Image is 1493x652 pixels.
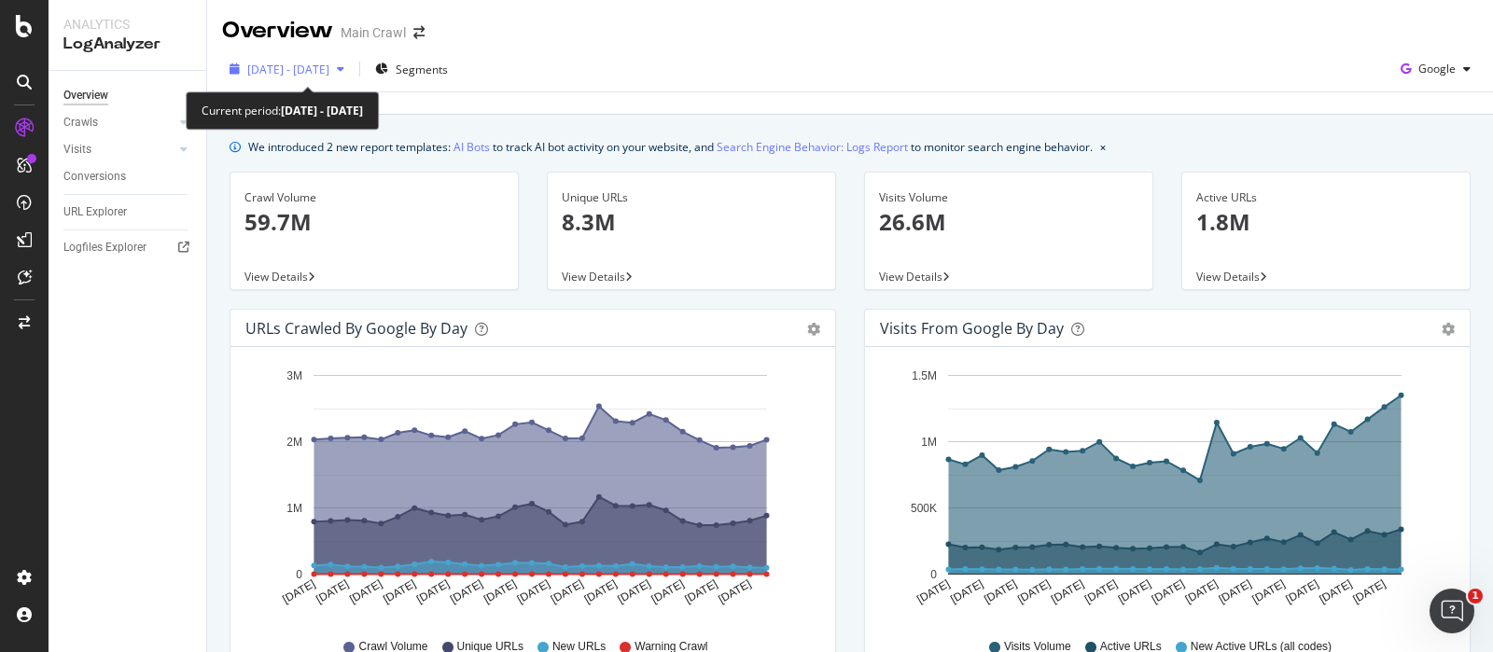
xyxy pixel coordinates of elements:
a: Logfiles Explorer [63,238,193,257]
svg: A chart. [880,362,1446,621]
text: [DATE] [515,577,552,606]
button: [DATE] - [DATE] [222,54,352,84]
text: 1M [921,436,937,449]
text: [DATE] [1082,577,1120,606]
a: Visits [63,140,174,160]
div: Visits [63,140,91,160]
div: gear [1442,323,1455,336]
text: [DATE] [1250,577,1288,606]
text: [DATE] [1217,577,1254,606]
text: 1M [286,502,302,515]
text: [DATE] [1015,577,1053,606]
text: 500K [911,502,937,515]
text: [DATE] [616,577,653,606]
a: URL Explorer [63,202,193,222]
a: Overview [63,86,193,105]
text: [DATE] [1049,577,1086,606]
div: Logfiles Explorer [63,238,147,257]
div: Main Crawl [341,23,406,42]
div: Analytics [63,15,191,34]
div: Crawls [63,113,98,132]
a: Conversions [63,167,193,187]
div: Overview [222,15,333,47]
span: [DATE] - [DATE] [247,62,329,77]
p: 26.6M [879,206,1138,238]
div: Unique URLs [562,189,821,206]
text: [DATE] [549,577,586,606]
div: We introduced 2 new report templates: to track AI bot activity on your website, and to monitor se... [248,137,1093,157]
text: [DATE] [1150,577,1187,606]
span: 1 [1468,589,1483,603]
text: [DATE] [649,577,687,606]
span: View Details [1196,269,1260,284]
iframe: Intercom live chat [1430,589,1474,633]
text: 3M [286,369,302,382]
text: [DATE] [914,577,952,606]
a: Crawls [63,113,174,132]
text: [DATE] [347,577,384,606]
button: Google [1393,54,1478,84]
text: [DATE] [716,577,753,606]
text: 0 [296,568,302,581]
b: [DATE] - [DATE] [281,103,363,118]
div: Conversions [63,167,126,187]
text: [DATE] [314,577,351,606]
span: View Details [244,269,308,284]
text: [DATE] [280,577,317,606]
div: Current period: [202,100,363,121]
text: [DATE] [448,577,485,606]
a: Search Engine Behavior: Logs Report [717,137,908,157]
span: View Details [562,269,625,284]
div: Visits Volume [879,189,1138,206]
span: Segments [396,62,448,77]
text: [DATE] [1284,577,1321,606]
div: Crawl Volume [244,189,504,206]
text: [DATE] [1317,577,1354,606]
p: 1.8M [1196,206,1456,238]
text: 0 [930,568,937,581]
div: LogAnalyzer [63,34,191,55]
text: [DATE] [1183,577,1221,606]
div: Overview [63,86,108,105]
text: [DATE] [682,577,719,606]
span: Google [1418,61,1456,76]
text: [DATE] [1350,577,1388,606]
div: arrow-right-arrow-left [413,26,425,39]
text: 1.5M [912,369,937,382]
div: gear [807,323,820,336]
text: [DATE] [982,577,1019,606]
span: View Details [879,269,942,284]
text: [DATE] [948,577,985,606]
text: [DATE] [414,577,452,606]
button: close banner [1095,133,1110,160]
p: 59.7M [244,206,504,238]
div: info banner [230,137,1471,157]
div: Active URLs [1196,189,1456,206]
svg: A chart. [245,362,812,621]
p: 8.3M [562,206,821,238]
text: [DATE] [481,577,519,606]
button: Segments [368,54,455,84]
div: Visits from Google by day [880,319,1064,338]
text: [DATE] [381,577,418,606]
div: URLs Crawled by Google by day [245,319,467,338]
div: URL Explorer [63,202,127,222]
a: AI Bots [453,137,490,157]
text: 2M [286,436,302,449]
text: [DATE] [582,577,620,606]
text: [DATE] [1116,577,1153,606]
